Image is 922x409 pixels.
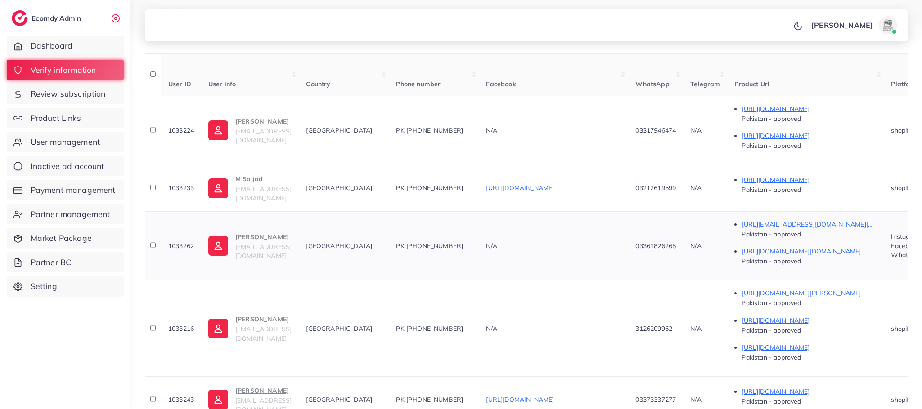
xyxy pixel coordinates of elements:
span: Phone number [396,80,441,88]
span: [GEOGRAPHIC_DATA] [306,126,372,134]
a: [URL][DOMAIN_NAME] [486,396,554,404]
span: [EMAIL_ADDRESS][DOMAIN_NAME] [235,325,292,342]
span: Inactive ad account [31,160,104,172]
span: [GEOGRAPHIC_DATA] [306,184,372,192]
img: avatar [879,16,897,34]
p: [URL][DOMAIN_NAME] [742,315,877,326]
p: [URL][DOMAIN_NAME][PERSON_NAME] [742,288,877,298]
p: [URL][DOMAIN_NAME] [742,130,877,141]
a: User management [7,132,124,152]
span: WhatsApp [635,80,669,88]
a: [PERSON_NAME][EMAIL_ADDRESS][DOMAIN_NAME] [208,231,292,261]
span: PK [PHONE_NUMBER] [396,242,463,250]
span: 1033243 [168,396,194,404]
span: [GEOGRAPHIC_DATA] [306,396,372,404]
span: shopify [891,396,912,404]
span: Partner BC [31,257,72,268]
p: [PERSON_NAME] [811,20,873,31]
span: 03317946474 [635,126,676,134]
a: Market Package [7,228,124,249]
span: N/A [690,184,701,192]
span: Platform [891,80,918,88]
span: N/A [690,126,701,134]
span: N/A [690,325,701,333]
a: M Sajjad[EMAIL_ADDRESS][DOMAIN_NAME] [208,173,292,203]
p: [PERSON_NAME] [235,385,292,396]
span: Pakistan - approved [742,353,801,361]
span: shopify [891,184,912,192]
span: N/A [690,242,701,250]
a: logoEcomdy Admin [12,10,83,26]
span: User management [31,136,100,148]
a: Verify information [7,60,124,80]
span: PK [PHONE_NUMBER] [396,126,463,134]
span: Pakistan - approved [742,230,801,238]
p: [URL][DOMAIN_NAME] [742,386,877,397]
a: Product Links [7,108,124,129]
span: [EMAIL_ADDRESS][DOMAIN_NAME] [235,185,292,202]
span: Market Package [31,232,92,244]
span: Pakistan - approved [742,299,801,307]
span: Pakistan - approved [742,326,801,334]
a: [PERSON_NAME][EMAIL_ADDRESS][DOMAIN_NAME] [208,314,292,343]
span: 1033262 [168,242,194,250]
span: Product Links [31,112,81,124]
p: [URL][DOMAIN_NAME] [742,103,877,114]
span: Telegram [690,80,720,88]
span: Verify information [31,64,96,76]
span: N/A [690,396,701,404]
p: [URL][EMAIL_ADDRESS][DOMAIN_NAME][DOMAIN_NAME] [742,219,877,230]
a: Setting [7,276,124,297]
span: shopify [891,325,912,333]
p: [PERSON_NAME] [235,231,292,242]
span: PK [PHONE_NUMBER] [396,184,463,192]
a: Partner management [7,204,124,225]
a: [URL][DOMAIN_NAME] [486,184,554,192]
span: Pakistan - approved [742,115,801,123]
span: Pakistan - approved [742,397,801,405]
span: N/A [486,126,497,134]
a: Dashboard [7,36,124,56]
a: Review subscription [7,84,124,104]
span: 1033224 [168,126,194,134]
span: Partner management [31,209,110,220]
a: [PERSON_NAME][EMAIL_ADDRESS][DOMAIN_NAME] [208,116,292,145]
span: [GEOGRAPHIC_DATA] [306,325,372,333]
h2: Ecomdy Admin [31,14,83,22]
p: [URL][DOMAIN_NAME][DOMAIN_NAME] [742,246,877,257]
span: [EMAIL_ADDRESS][DOMAIN_NAME] [235,243,292,260]
span: shopify [891,126,912,134]
span: Review subscription [31,88,106,100]
span: Pakistan - approved [742,142,801,150]
span: Product Url [734,80,769,88]
img: ic-user-info.36bf1079.svg [208,236,228,256]
img: ic-user-info.36bf1079.svg [208,120,228,140]
span: Country [306,80,330,88]
a: Inactive ad account [7,156,124,177]
span: User info [208,80,236,88]
span: User ID [168,80,191,88]
p: [URL][DOMAIN_NAME] [742,174,877,185]
img: ic-user-info.36bf1079.svg [208,319,228,338]
img: ic-user-info.36bf1079.svg [208,178,228,198]
span: Pakistan - approved [742,186,801,194]
a: Payment management [7,180,124,200]
span: 03212619599 [635,184,676,192]
span: 1033233 [168,184,194,192]
p: [URL][DOMAIN_NAME] [742,342,877,353]
span: 03361826265 [635,242,676,250]
span: Dashboard [31,40,72,52]
span: [GEOGRAPHIC_DATA] [306,242,372,250]
span: Setting [31,280,57,292]
p: [PERSON_NAME] [235,116,292,127]
span: Payment management [31,184,116,196]
span: Pakistan - approved [742,257,801,265]
span: [EMAIL_ADDRESS][DOMAIN_NAME] [235,127,292,144]
a: Partner BC [7,252,124,273]
a: [PERSON_NAME]avatar [806,16,900,34]
span: Facebook [486,80,516,88]
p: M Sajjad [235,173,292,184]
span: N/A [486,325,497,333]
img: logo [12,10,28,26]
span: 03373337277 [635,396,676,404]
